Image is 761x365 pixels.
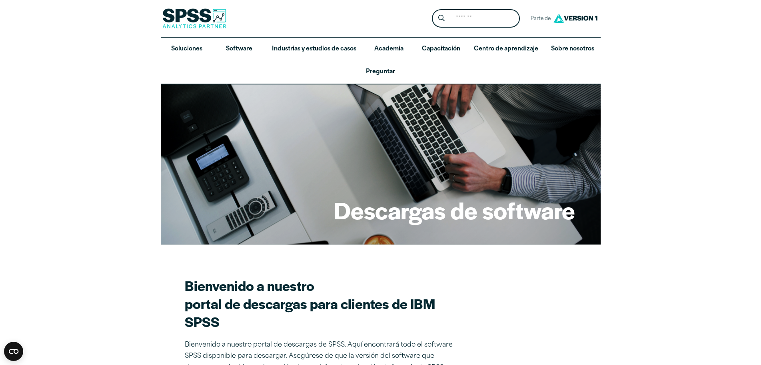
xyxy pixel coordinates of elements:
svg: Icono de lupa de búsqueda [438,15,445,22]
a: Sobre nosotros [545,38,601,61]
font: Descargas de software [334,193,575,226]
font: Preguntar [366,69,395,75]
a: Capacitación [415,38,467,61]
button: Open CMP widget [4,342,23,361]
font: Soluciones [171,46,202,52]
font: Centro de aprendizaje [474,46,538,52]
font: portal de descargas para clientes de IBM SPSS [185,294,435,331]
font: Parte de [531,16,551,21]
form: Formulario de búsqueda del encabezado del sitio [432,9,520,28]
font: Academia [374,46,403,52]
button: Icono de lupa de búsqueda [434,11,449,26]
img: Logotipo de la versión 1 [551,11,599,26]
font: Bienvenido a nuestro [185,276,314,295]
a: Preguntar [161,60,601,84]
a: Software [213,38,266,61]
a: Soluciones [161,38,213,61]
font: Industrias y estudios de casos [272,46,356,52]
nav: Versión de escritorio del menú principal del sitio [161,38,601,84]
font: Sobre nosotros [551,46,594,52]
a: Centro de aprendizaje [467,38,545,61]
a: Industrias y estudios de casos [266,38,363,61]
font: Capacitación [422,46,460,52]
img: Socio de análisis de SPSS [162,8,226,28]
a: Academia [363,38,415,61]
font: Software [226,46,252,52]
